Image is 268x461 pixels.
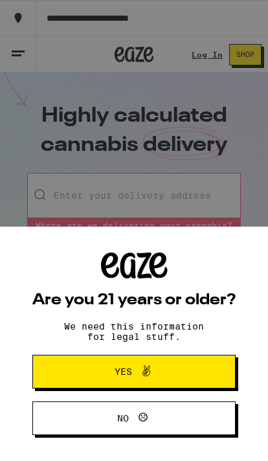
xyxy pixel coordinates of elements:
span: Yes [115,367,132,376]
button: Yes [32,355,236,388]
span: No [117,414,129,423]
button: No [32,401,236,435]
h2: Are you 21 years or older? [32,293,236,308]
p: We need this information for legal stuff. [53,321,215,342]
